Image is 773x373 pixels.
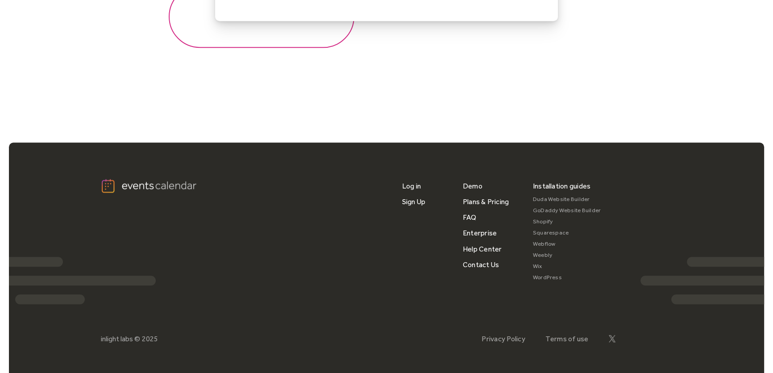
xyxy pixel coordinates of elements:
div: 2025 [142,335,158,343]
a: GoDaddy Website Builder [533,205,601,216]
a: Squarespace [533,227,601,239]
a: Sign Up [402,194,426,210]
a: WordPress [533,272,601,283]
a: Enterprise [463,225,497,241]
a: Contact Us [463,257,499,272]
a: Weebly [533,250,601,261]
a: Privacy Policy [482,335,525,343]
a: Wix [533,261,601,272]
a: Duda Website Builder [533,194,601,205]
div: inlight labs © [101,335,140,343]
a: Shopify [533,216,601,227]
div: Installation guides [533,178,591,194]
a: Webflow [533,239,601,250]
a: Plans & Pricing [463,194,509,210]
a: Terms of use [545,335,589,343]
a: Demo [463,178,482,194]
a: FAQ [463,210,477,225]
a: Help Center [463,241,502,257]
a: Log in [402,178,421,194]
